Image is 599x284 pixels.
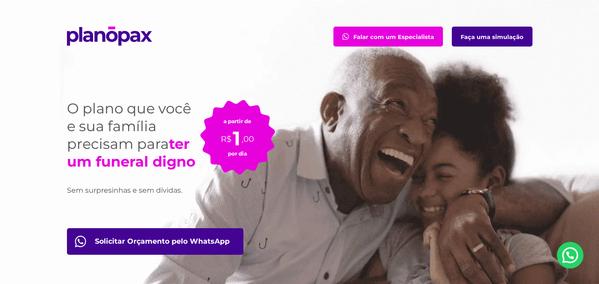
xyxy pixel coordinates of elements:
a: Faça uma simulação [452,27,532,47]
p: R$ ,00 [221,124,254,145]
h1: O plano que você e sua família precisam para [67,100,200,171]
span: 1 [233,126,240,150]
a: Nosso Whatsapp [557,242,583,268]
a: Orçamento pelo WhatsApp btn-orcamento [67,228,243,255]
small: por dia [228,150,247,157]
img: fale com consultor [75,236,86,247]
img: fale com consultor [342,33,349,40]
strong: ter um funeral digno [67,135,196,170]
h3: Sem surpresinhas e sem dívidas. [67,185,200,196]
img: planopax [67,27,152,46]
small: a partir de [223,118,251,124]
a: Falar com um Especialista [333,27,443,47]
